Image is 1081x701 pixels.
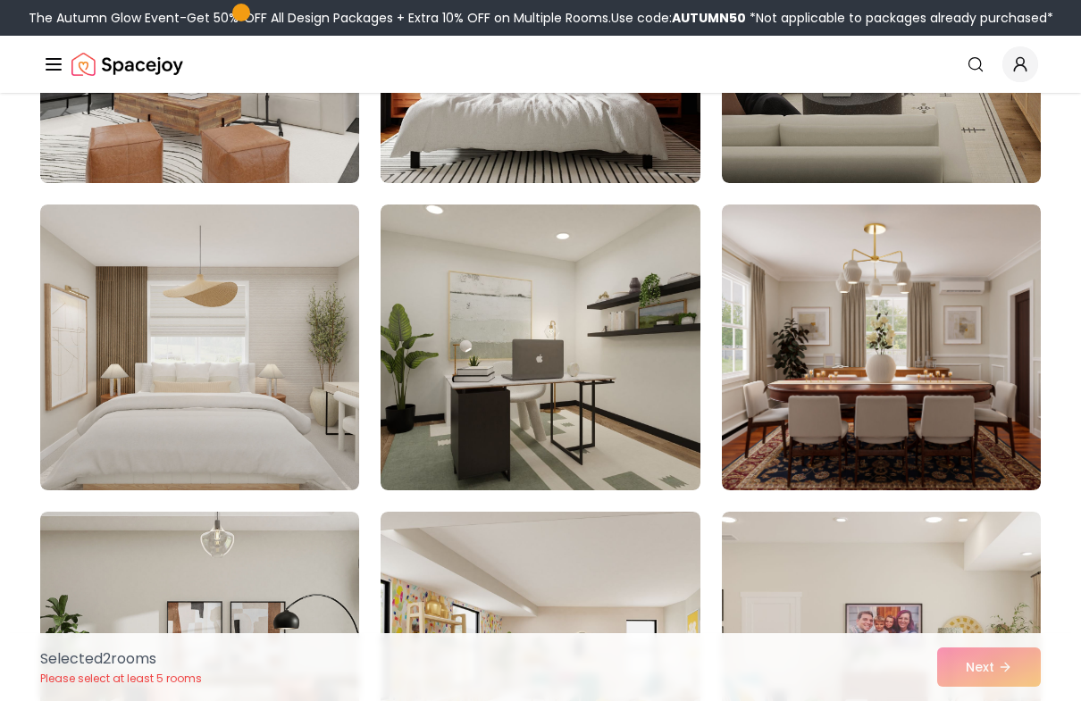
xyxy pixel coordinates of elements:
[71,46,183,82] img: Spacejoy Logo
[43,36,1038,93] nav: Global
[611,9,746,27] span: Use code:
[672,9,746,27] b: AUTUMN50
[40,204,359,490] img: Room room-31
[746,9,1053,27] span: *Not applicable to packages already purchased*
[40,672,202,686] p: Please select at least 5 rooms
[29,9,1053,27] div: The Autumn Glow Event-Get 50% OFF All Design Packages + Extra 10% OFF on Multiple Rooms.
[722,204,1041,490] img: Room room-33
[71,46,183,82] a: Spacejoy
[40,648,202,670] p: Selected 2 room s
[381,204,700,490] img: Room room-32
